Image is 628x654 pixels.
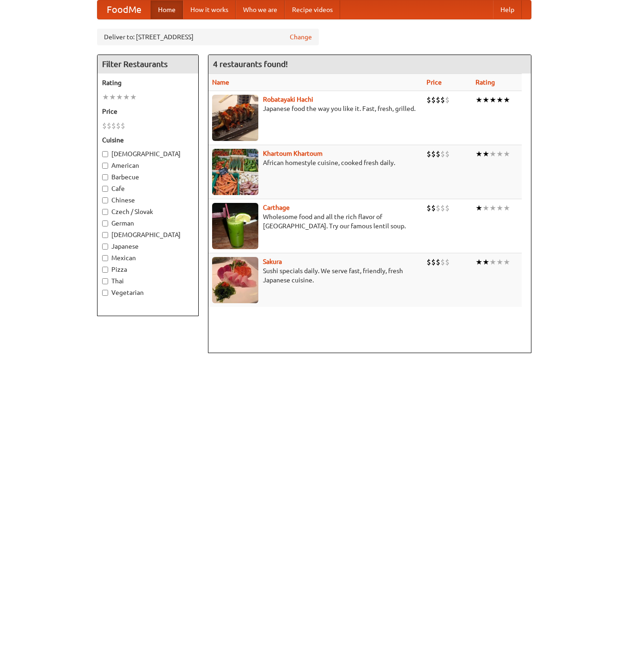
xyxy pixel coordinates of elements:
li: ★ [476,95,482,105]
h5: Rating [102,78,194,87]
label: Mexican [102,253,194,263]
img: sakura.jpg [212,257,258,303]
label: Japanese [102,242,194,251]
li: $ [121,121,125,131]
input: Chinese [102,197,108,203]
div: Deliver to: [STREET_ADDRESS] [97,29,319,45]
li: $ [427,149,431,159]
label: Pizza [102,265,194,274]
label: Chinese [102,196,194,205]
li: ★ [109,92,116,102]
label: American [102,161,194,170]
li: $ [107,121,111,131]
a: Rating [476,79,495,86]
li: ★ [496,95,503,105]
img: carthage.jpg [212,203,258,249]
a: Name [212,79,229,86]
li: ★ [496,257,503,267]
h4: Filter Restaurants [98,55,198,73]
label: Czech / Slovak [102,207,194,216]
li: $ [431,203,436,213]
li: $ [431,257,436,267]
h5: Price [102,107,194,116]
li: ★ [496,203,503,213]
li: ★ [503,149,510,159]
li: ★ [482,95,489,105]
ng-pluralize: 4 restaurants found! [213,60,288,68]
li: $ [427,257,431,267]
li: ★ [482,149,489,159]
li: $ [431,149,436,159]
li: $ [111,121,116,131]
input: German [102,220,108,226]
input: Barbecue [102,174,108,180]
li: ★ [476,203,482,213]
img: robatayaki.jpg [212,95,258,141]
p: Sushi specials daily. We serve fast, friendly, fresh Japanese cuisine. [212,266,419,285]
li: $ [440,257,445,267]
li: ★ [489,257,496,267]
li: ★ [476,149,482,159]
li: $ [440,95,445,105]
a: FoodMe [98,0,151,19]
li: ★ [489,203,496,213]
li: $ [436,257,440,267]
img: khartoum.jpg [212,149,258,195]
label: Vegetarian [102,288,194,297]
input: Czech / Slovak [102,209,108,215]
input: Vegetarian [102,290,108,296]
label: German [102,219,194,228]
li: $ [427,95,431,105]
li: ★ [482,203,489,213]
li: ★ [496,149,503,159]
a: Who we are [236,0,285,19]
a: Carthage [263,204,290,211]
label: Barbecue [102,172,194,182]
li: $ [427,203,431,213]
input: Pizza [102,267,108,273]
a: Robatayaki Hachi [263,96,313,103]
p: Japanese food the way you like it. Fast, fresh, grilled. [212,104,419,113]
li: ★ [116,92,123,102]
li: ★ [489,149,496,159]
li: ★ [503,257,510,267]
li: $ [436,149,440,159]
li: ★ [503,203,510,213]
li: $ [431,95,436,105]
li: ★ [476,257,482,267]
li: ★ [482,257,489,267]
li: ★ [130,92,137,102]
a: Price [427,79,442,86]
p: Wholesome food and all the rich flavor of [GEOGRAPHIC_DATA]. Try our famous lentil soup. [212,212,419,231]
input: [DEMOGRAPHIC_DATA] [102,151,108,157]
li: $ [440,203,445,213]
input: Thai [102,278,108,284]
input: American [102,163,108,169]
label: [DEMOGRAPHIC_DATA] [102,149,194,159]
li: ★ [102,92,109,102]
li: $ [445,203,450,213]
a: Help [493,0,522,19]
li: ★ [123,92,130,102]
a: Khartoum Khartoum [263,150,323,157]
a: Change [290,32,312,42]
input: [DEMOGRAPHIC_DATA] [102,232,108,238]
a: Recipe videos [285,0,340,19]
label: Thai [102,276,194,286]
li: $ [445,149,450,159]
li: $ [440,149,445,159]
p: African homestyle cuisine, cooked fresh daily. [212,158,419,167]
a: How it works [183,0,236,19]
li: $ [102,121,107,131]
a: Sakura [263,258,282,265]
a: Home [151,0,183,19]
li: ★ [503,95,510,105]
label: [DEMOGRAPHIC_DATA] [102,230,194,239]
li: $ [445,95,450,105]
li: $ [116,121,121,131]
li: ★ [489,95,496,105]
